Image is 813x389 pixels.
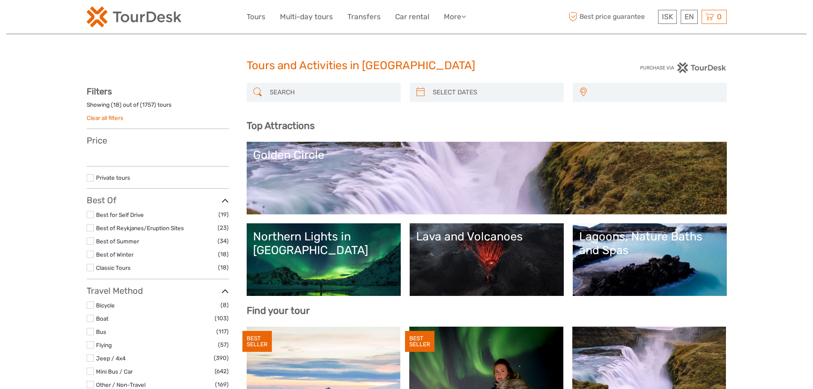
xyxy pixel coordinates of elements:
[429,85,559,100] input: SELECT DATES
[96,381,146,388] a: Other / Non-Travel
[280,11,333,23] a: Multi-day tours
[96,225,184,231] a: Best of Reykjanes/Eruption Sites
[247,11,265,23] a: Tours
[215,313,229,323] span: (103)
[219,210,229,219] span: (19)
[218,223,229,233] span: (23)
[247,305,310,316] b: Find your tour
[253,148,720,162] div: Golden Circle
[87,6,181,27] img: 120-15d4194f-c635-41b9-a512-a3cb382bfb57_logo_small.png
[215,366,229,376] span: (642)
[640,62,726,73] img: PurchaseViaTourDesk.png
[405,331,434,352] div: BEST SELLER
[218,236,229,246] span: (34)
[96,368,133,375] a: Mini Bus / Car
[579,230,720,290] a: Lagoons, Nature Baths and Spas
[142,101,154,109] label: 1757
[221,300,229,310] span: (8)
[218,340,229,350] span: (57)
[218,263,229,272] span: (18)
[266,85,396,100] input: SEARCH
[96,211,144,218] a: Best for Self Drive
[87,101,229,114] div: Showing ( ) out of ( ) tours
[218,249,229,259] span: (18)
[96,251,134,258] a: Best of Winter
[96,355,125,362] a: Jeep / 4x4
[113,101,119,109] label: 18
[444,11,466,23] a: More
[247,120,315,132] b: Top Attractions
[247,59,567,73] h1: Tours and Activities in [GEOGRAPHIC_DATA]
[681,10,698,24] div: EN
[416,230,557,290] a: Lava and Volcanoes
[87,86,112,97] strong: Filters
[214,353,229,363] span: (390)
[347,11,381,23] a: Transfers
[96,302,115,309] a: Bicycle
[96,342,112,348] a: Flying
[253,230,394,290] a: Northern Lights in [GEOGRAPHIC_DATA]
[242,331,272,352] div: BEST SELLER
[96,328,106,335] a: Bus
[216,327,229,336] span: (117)
[96,238,139,245] a: Best of Summer
[395,11,429,23] a: Car rental
[96,174,130,181] a: Private tours
[253,230,394,257] div: Northern Lights in [GEOGRAPHIC_DATA]
[662,12,673,21] span: ISK
[87,195,229,205] h3: Best Of
[87,114,123,121] a: Clear all filters
[96,315,108,322] a: Boat
[253,148,720,208] a: Golden Circle
[87,286,229,296] h3: Travel Method
[567,10,656,24] span: Best price guarantee
[87,135,229,146] h3: Price
[716,12,723,21] span: 0
[416,230,557,243] div: Lava and Volcanoes
[96,264,131,271] a: Classic Tours
[579,230,720,257] div: Lagoons, Nature Baths and Spas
